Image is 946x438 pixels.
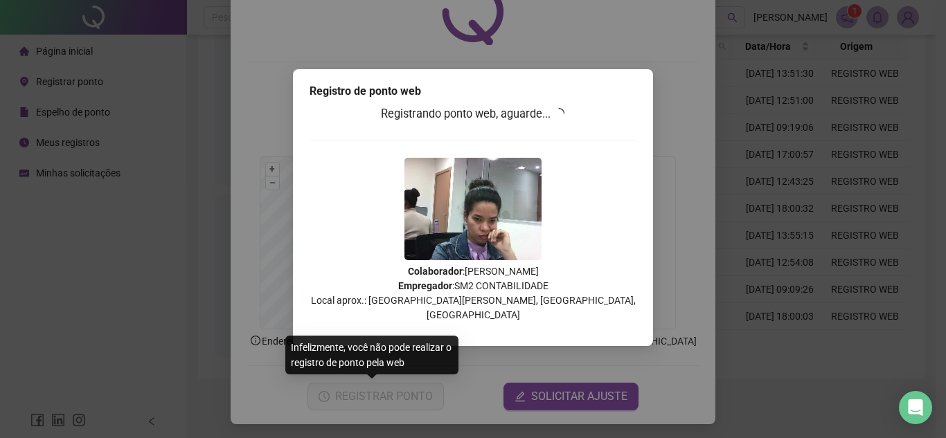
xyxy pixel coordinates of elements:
[310,105,636,123] h3: Registrando ponto web, aguarde...
[552,106,567,121] span: loading
[310,264,636,322] p: : [PERSON_NAME] : SM2 CONTABILIDADE Local aprox.: [GEOGRAPHIC_DATA][PERSON_NAME], [GEOGRAPHIC_DAT...
[899,391,932,424] div: Open Intercom Messenger
[404,158,542,260] img: 9k=
[310,83,636,100] div: Registro de ponto web
[285,336,458,374] div: Infelizmente, você não pode realizar o registro de ponto pela web
[398,280,452,291] strong: Empregador
[408,266,463,277] strong: Colaborador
